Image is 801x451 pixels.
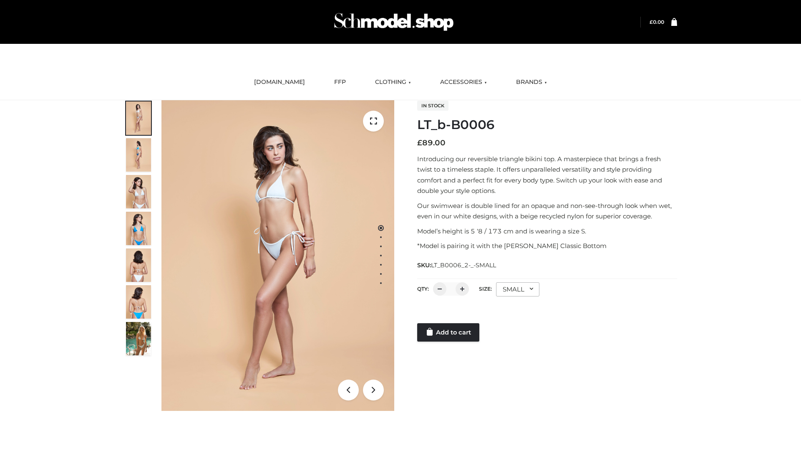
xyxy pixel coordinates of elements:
[650,19,664,25] bdi: 0.00
[417,260,497,270] span: SKU:
[248,73,311,91] a: [DOMAIN_NAME]
[496,282,539,296] div: SMALL
[417,117,677,132] h1: LT_b-B0006
[161,100,394,411] img: ArielClassicBikiniTop_CloudNine_AzureSky_OW114ECO_1
[126,322,151,355] img: Arieltop_CloudNine_AzureSky2.jpg
[328,73,352,91] a: FFP
[434,73,493,91] a: ACCESSORIES
[417,286,429,292] label: QTY:
[417,241,677,251] p: *Model is pairing it with the [PERSON_NAME] Classic Bottom
[126,101,151,135] img: ArielClassicBikiniTop_CloudNine_AzureSky_OW114ECO_1-scaled.jpg
[431,261,496,269] span: LT_B0006_2-_-SMALL
[417,154,677,196] p: Introducing our reversible triangle bikini top. A masterpiece that brings a fresh twist to a time...
[331,5,456,38] img: Schmodel Admin 964
[126,175,151,208] img: ArielClassicBikiniTop_CloudNine_AzureSky_OW114ECO_3-scaled.jpg
[126,138,151,172] img: ArielClassicBikiniTop_CloudNine_AzureSky_OW114ECO_2-scaled.jpg
[650,19,653,25] span: £
[479,286,492,292] label: Size:
[126,212,151,245] img: ArielClassicBikiniTop_CloudNine_AzureSky_OW114ECO_4-scaled.jpg
[417,138,422,147] span: £
[650,19,664,25] a: £0.00
[126,285,151,319] img: ArielClassicBikiniTop_CloudNine_AzureSky_OW114ECO_8-scaled.jpg
[417,200,677,222] p: Our swimwear is double lined for an opaque and non-see-through look when wet, even in our white d...
[417,323,479,342] a: Add to cart
[417,138,446,147] bdi: 89.00
[417,226,677,237] p: Model’s height is 5 ‘8 / 173 cm and is wearing a size S.
[369,73,417,91] a: CLOTHING
[126,248,151,282] img: ArielClassicBikiniTop_CloudNine_AzureSky_OW114ECO_7-scaled.jpg
[510,73,553,91] a: BRANDS
[417,101,448,111] span: In stock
